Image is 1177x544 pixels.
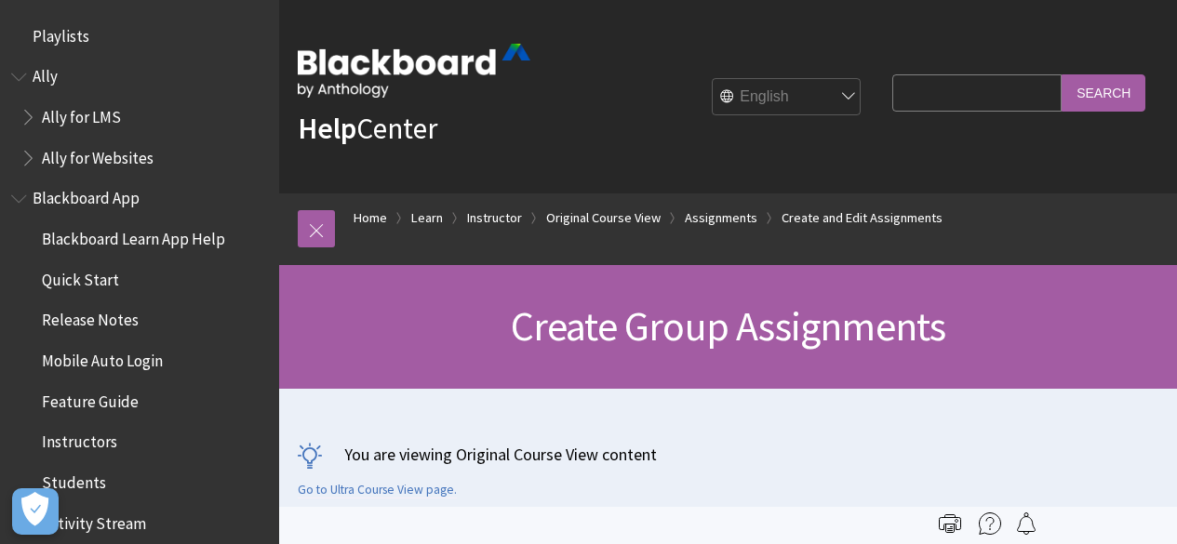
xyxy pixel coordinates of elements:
[42,305,139,330] span: Release Notes
[33,20,89,46] span: Playlists
[11,20,268,52] nav: Book outline for Playlists
[298,110,437,147] a: HelpCenter
[1062,74,1145,111] input: Search
[42,467,106,492] span: Students
[298,443,1158,466] p: You are viewing Original Course View content
[12,488,59,535] button: Open Preferences
[42,264,119,289] span: Quick Start
[42,101,121,126] span: Ally for LMS
[782,206,943,230] a: Create and Edit Assignments
[42,223,225,248] span: Blackboard Learn App Help
[42,386,139,411] span: Feature Guide
[511,300,946,352] span: Create Group Assignments
[298,44,530,98] img: Blackboard by Anthology
[1015,512,1037,535] img: Follow this page
[979,512,1001,535] img: More help
[33,61,58,86] span: Ally
[411,206,443,230] a: Learn
[939,512,961,535] img: Print
[11,61,268,174] nav: Book outline for Anthology Ally Help
[42,142,154,167] span: Ally for Websites
[546,206,661,230] a: Original Course View
[298,110,356,147] strong: Help
[354,206,387,230] a: Home
[33,183,140,208] span: Blackboard App
[42,427,117,452] span: Instructors
[467,206,522,230] a: Instructor
[713,79,862,116] select: Site Language Selector
[298,482,457,498] a: Go to Ultra Course View page.
[42,345,163,370] span: Mobile Auto Login
[42,508,146,533] span: Activity Stream
[685,206,757,230] a: Assignments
